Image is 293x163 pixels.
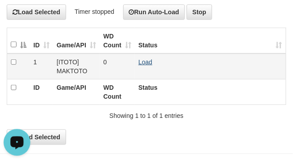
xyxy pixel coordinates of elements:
button: Stop [187,4,212,20]
th: Status [135,79,286,104]
th: Status: activate to sort column ascending [135,28,286,54]
th: Game/API: activate to sort column ascending [53,28,100,54]
th: ID: activate to sort column ascending [30,28,53,54]
th: ID [30,79,53,104]
td: [ITOTO] MAKTOTO [53,54,100,79]
th: WD Count: activate to sort column ascending [100,28,135,54]
td: 1 [30,54,53,79]
button: Run Auto-Load [123,4,185,20]
th: Game/API [53,79,100,104]
button: Load Selected [7,4,66,20]
th: WD Count [100,79,135,104]
button: Open LiveChat chat widget [4,4,30,30]
span: Timer stopped [75,8,114,15]
div: Showing 1 to 1 of 1 entries [7,108,286,120]
span: 0 [103,59,107,66]
a: Load [138,59,152,66]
